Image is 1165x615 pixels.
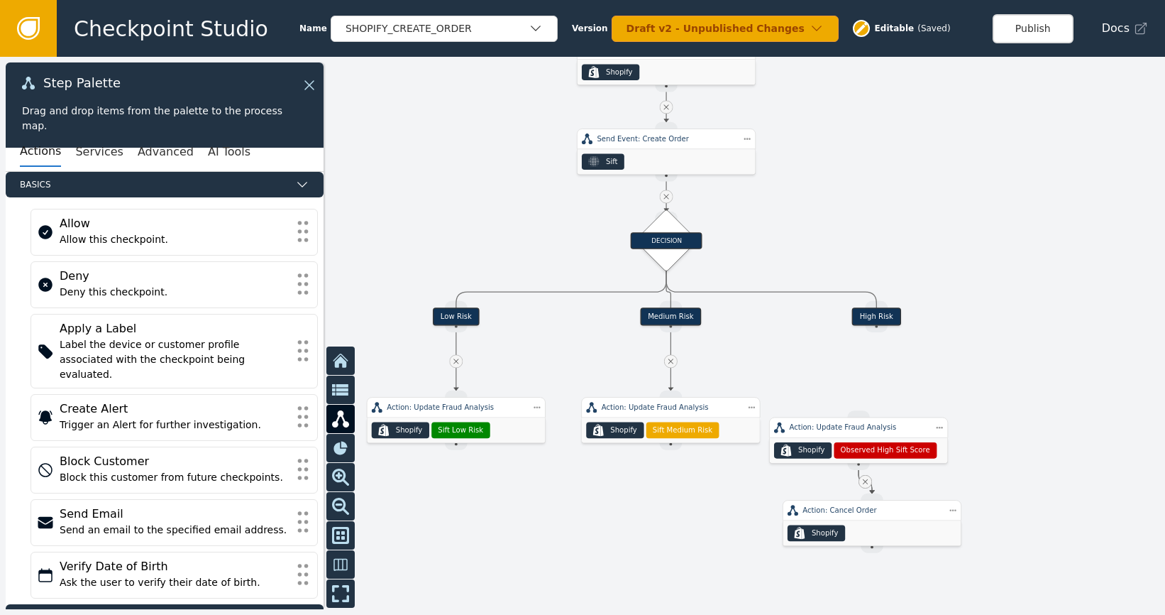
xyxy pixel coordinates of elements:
[875,22,915,35] span: Editable
[60,418,289,432] div: Trigger an Alert for further investigation.
[138,137,194,167] button: Advanced
[396,425,423,435] div: Shopify
[597,134,735,144] div: Send Event: Create Order
[631,232,702,249] div: DECISION
[610,425,637,435] div: Shopify
[60,575,289,590] div: Ask the user to verify their date of birth.
[20,178,289,191] span: Basics
[60,320,289,337] div: Apply a Label
[208,137,250,167] button: AI Tools
[798,445,825,456] div: Shopify
[60,453,289,470] div: Block Customer
[606,156,618,167] div: Sift
[1102,20,1130,37] span: Docs
[606,67,633,77] div: Shopify
[387,402,525,413] div: Action: Update Fraud Analysis
[60,506,289,523] div: Send Email
[572,22,608,35] span: Version
[43,77,121,89] span: Step Palette
[789,423,927,433] div: Action: Update Fraud Analysis
[917,22,950,35] div: ( Saved )
[20,137,61,167] button: Actions
[75,137,123,167] button: Services
[612,16,839,42] button: Draft v2 - Unpublished Changes
[626,21,810,36] div: Draft v2 - Unpublished Changes
[1102,20,1148,37] a: Docs
[74,13,268,45] span: Checkpoint Studio
[60,268,289,285] div: Deny
[60,337,289,382] div: Label the device or customer profile associated with the checkpoint being evaluated.
[993,14,1073,43] button: Publish
[438,425,483,435] span: Sift Low Risk
[852,307,901,325] div: High Risk
[802,505,941,516] div: Action: Cancel Order
[602,402,740,413] div: Action: Update Fraud Analysis
[640,307,701,325] div: Medium Risk
[60,558,289,575] div: Verify Date of Birth
[60,470,289,485] div: Block this customer from future checkpoints.
[60,523,289,538] div: Send an email to the specified email address.
[841,445,930,456] span: Observed High Sift Score
[60,401,289,418] div: Create Alert
[60,232,289,247] div: Allow this checkpoint.
[346,21,529,36] div: SHOPIFY_CREATE_ORDER
[22,104,307,134] div: Drag and drop items from the palette to the process map.
[331,16,558,42] button: SHOPIFY_CREATE_ORDER
[812,528,839,538] div: Shopify
[60,285,289,300] div: Deny this checkpoint.
[299,22,327,35] span: Name
[433,307,479,325] div: Low Risk
[653,425,712,435] span: Sift Medium Risk
[60,215,289,232] div: Allow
